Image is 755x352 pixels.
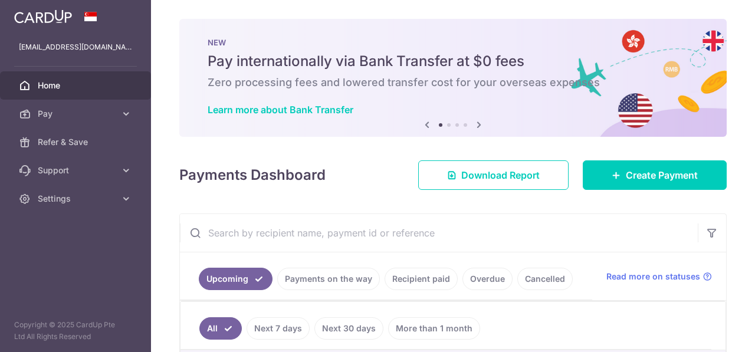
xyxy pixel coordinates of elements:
a: All [199,317,242,340]
span: Refer & Save [38,136,116,148]
span: Read more on statuses [606,271,700,282]
a: Upcoming [199,268,273,290]
h4: Payments Dashboard [179,165,326,186]
input: Search by recipient name, payment id or reference [180,214,698,252]
span: Download Report [461,168,540,182]
span: Create Payment [626,168,698,182]
img: CardUp [14,9,72,24]
h5: Pay internationally via Bank Transfer at $0 fees [208,52,698,71]
a: Learn more about Bank Transfer [208,104,353,116]
a: More than 1 month [388,317,480,340]
h6: Zero processing fees and lowered transfer cost for your overseas expenses [208,75,698,90]
a: Recipient paid [385,268,458,290]
p: NEW [208,38,698,47]
a: Next 7 days [247,317,310,340]
span: Support [38,165,116,176]
a: Cancelled [517,268,573,290]
a: Read more on statuses [606,271,712,282]
p: [EMAIL_ADDRESS][DOMAIN_NAME] [19,41,132,53]
a: Next 30 days [314,317,383,340]
span: Home [38,80,116,91]
a: Overdue [462,268,513,290]
a: Download Report [418,160,569,190]
span: Pay [38,108,116,120]
a: Create Payment [583,160,727,190]
img: Bank transfer banner [179,19,727,137]
span: Settings [38,193,116,205]
a: Payments on the way [277,268,380,290]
